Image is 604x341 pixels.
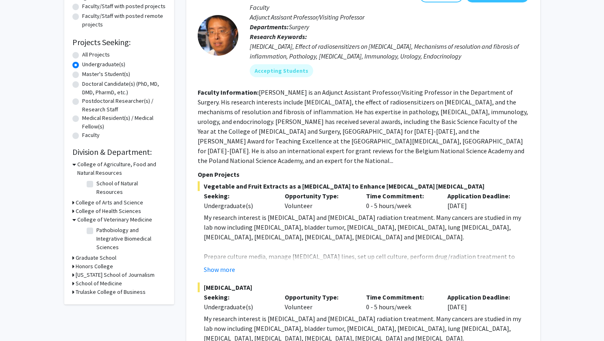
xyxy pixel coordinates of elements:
button: Show more [204,265,235,274]
h3: College of Veterinary Medicine [77,215,152,224]
p: Seeking: [204,292,273,302]
b: Research Keywords: [250,33,307,41]
div: Undergraduate(s) [204,201,273,211]
div: [DATE] [441,292,523,312]
p: Seeking: [204,191,273,201]
h3: College of Health Sciences [76,207,141,215]
b: Departments: [250,23,289,31]
h3: College of Agriculture, Food and Natural Resources [77,160,166,177]
p: Open Projects [198,169,529,179]
p: Opportunity Type: [285,292,354,302]
label: Doctoral Candidate(s) (PhD, MD, DMD, PharmD, etc.) [82,80,166,97]
span: Vegetable and Fruit Extracts as a [MEDICAL_DATA] to Enhance [MEDICAL_DATA] [MEDICAL_DATA] [198,181,529,191]
label: Pathobiology and Integrative Biomedical Sciences [96,226,164,252]
label: All Projects [82,50,110,59]
b: Faculty Information: [198,88,259,96]
label: Master's Student(s) [82,70,130,78]
p: Application Deadline: [447,191,517,201]
p: Faculty [250,2,529,12]
label: Faculty/Staff with posted projects [82,2,166,11]
span: Surgery [289,23,309,31]
p: Opportunity Type: [285,191,354,201]
p: Application Deadline: [447,292,517,302]
fg-read-more: [PERSON_NAME] is an Adjunct Assistant Professor/Visiting Professor in the Department of Surgery. ... [198,88,528,165]
h2: Division & Department: [72,147,166,157]
h3: [US_STATE] School of Journalism [76,271,155,279]
p: Adjunct Assisant Professor/Visiting Professor [250,12,529,22]
iframe: Chat [6,304,35,335]
div: 0 - 5 hours/week [360,292,441,312]
label: Medical Resident(s) / Medical Fellow(s) [82,114,166,131]
h3: Honors College [76,262,113,271]
span: [MEDICAL_DATA] [198,282,529,292]
label: Faculty/Staff with posted remote projects [82,12,166,29]
h3: College of Arts and Science [76,198,143,207]
p: Time Commitment: [366,191,435,201]
label: Undergraduate(s) [82,60,125,69]
h2: Projects Seeking: [72,37,166,47]
div: Undergraduate(s) [204,302,273,312]
div: 0 - 5 hours/week [360,191,441,211]
h3: Graduate School [76,254,116,262]
div: Volunteer [279,292,360,312]
label: Postdoctoral Researcher(s) / Research Staff [82,97,166,114]
span: My research interest is [MEDICAL_DATA] and [MEDICAL_DATA] radiation treatment. Many cancers are s... [204,213,521,241]
div: Volunteer [279,191,360,211]
p: Time Commitment: [366,292,435,302]
div: [DATE] [441,191,523,211]
h3: Trulaske College of Business [76,288,146,296]
div: [MEDICAL_DATA], Effect of radiosensitizers on [MEDICAL_DATA], Mechanisms of resolution and fibros... [250,41,529,61]
mat-chip: Accepting Students [250,64,313,77]
label: School of Natural Resources [96,179,164,196]
label: Faculty [82,131,100,139]
h3: School of Medicine [76,279,122,288]
span: Prepare culture media, manage [MEDICAL_DATA] lines, set up cell culture, perform drug/radiation t... [204,252,519,280]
